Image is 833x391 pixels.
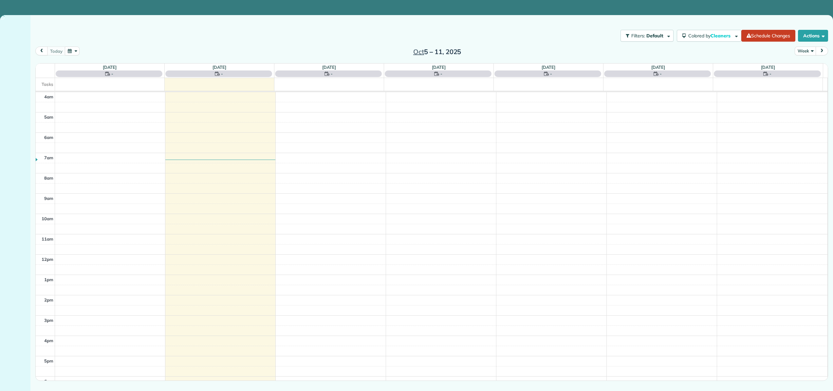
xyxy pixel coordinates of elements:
button: next [816,47,828,55]
span: 1pm [44,277,53,282]
span: - [331,70,333,77]
span: - [111,70,113,77]
a: Schedule Changes [741,30,795,42]
span: 4pm [44,338,53,343]
button: Filters: Default [620,30,673,42]
span: - [769,70,771,77]
span: 11am [42,236,53,242]
span: Cleaners [711,33,731,39]
span: 3pm [44,318,53,323]
a: [DATE] [761,65,775,70]
a: [DATE] [322,65,336,70]
span: 12pm [42,257,53,262]
span: 5pm [44,358,53,363]
span: 7am [44,155,53,160]
a: [DATE] [542,65,556,70]
a: [DATE] [103,65,117,70]
span: Oct [413,48,424,56]
a: [DATE] [651,65,665,70]
button: prev [35,47,48,55]
a: [DATE] [213,65,227,70]
a: [DATE] [432,65,446,70]
span: 6am [44,135,53,140]
a: Filters: Default [617,30,673,42]
button: Week [795,47,816,55]
button: Actions [798,30,828,42]
span: 5am [44,114,53,120]
span: - [550,70,552,77]
span: - [440,70,442,77]
span: - [221,70,223,77]
button: Colored byCleaners [677,30,741,42]
span: Tasks [42,82,53,87]
span: 9am [44,196,53,201]
span: - [660,70,662,77]
span: 8am [44,175,53,181]
span: Default [646,33,664,39]
span: 4am [44,94,53,99]
span: Colored by [688,33,733,39]
span: Filters: [631,33,645,39]
span: 2pm [44,297,53,303]
button: today [47,47,65,55]
span: 6pm [44,379,53,384]
span: 10am [42,216,53,221]
h2: 5 – 11, 2025 [396,48,478,55]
